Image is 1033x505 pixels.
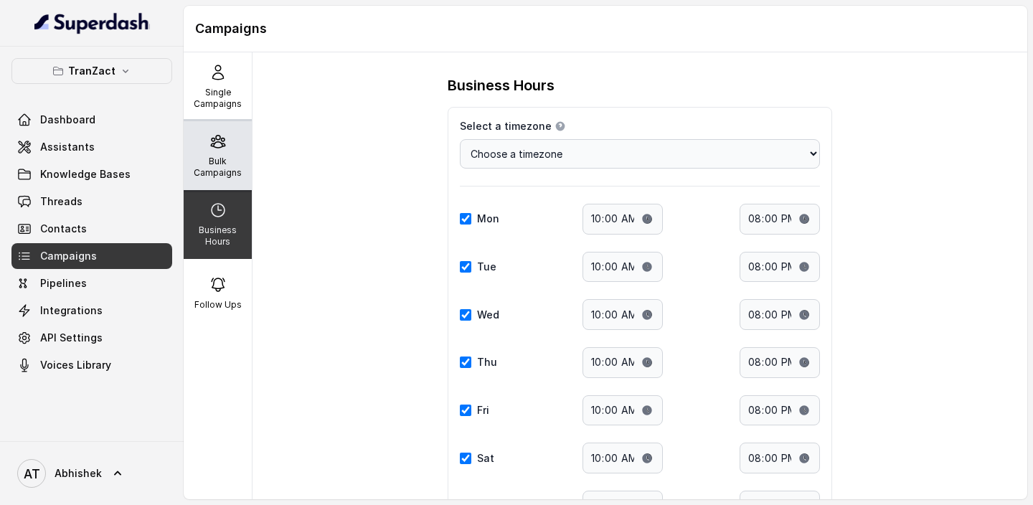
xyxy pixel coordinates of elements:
[11,216,172,242] a: Contacts
[195,17,1016,40] h1: Campaigns
[40,140,95,154] span: Assistants
[68,62,115,80] p: TranZact
[189,87,246,110] p: Single Campaigns
[11,189,172,214] a: Threads
[477,355,497,369] label: Thu
[11,352,172,378] a: Voices Library
[194,299,242,311] p: Follow Ups
[55,466,102,481] span: Abhishek
[11,325,172,351] a: API Settings
[189,156,246,179] p: Bulk Campaigns
[477,451,494,466] label: Sat
[448,75,555,95] h3: Business Hours
[11,58,172,84] button: TranZact
[555,121,566,132] button: Select a timezone
[24,466,40,481] text: AT
[40,358,111,372] span: Voices Library
[40,276,87,291] span: Pipelines
[40,303,103,318] span: Integrations
[477,403,489,417] label: Fri
[477,260,496,274] label: Tue
[460,119,552,133] span: Select a timezone
[40,331,103,345] span: API Settings
[11,134,172,160] a: Assistants
[477,212,499,226] label: Mon
[40,194,82,209] span: Threads
[11,107,172,133] a: Dashboard
[40,113,95,127] span: Dashboard
[11,161,172,187] a: Knowledge Bases
[40,222,87,236] span: Contacts
[40,167,131,181] span: Knowledge Bases
[40,249,97,263] span: Campaigns
[11,298,172,324] a: Integrations
[189,225,246,247] p: Business Hours
[477,308,499,322] label: Wed
[34,11,150,34] img: light.svg
[11,243,172,269] a: Campaigns
[11,270,172,296] a: Pipelines
[11,453,172,494] a: Abhishek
